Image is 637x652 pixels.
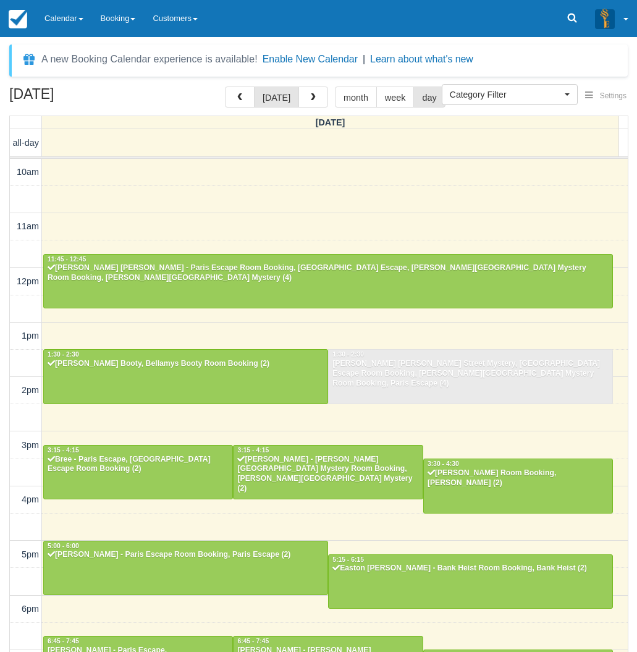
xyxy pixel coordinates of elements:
[332,564,609,574] div: Easton [PERSON_NAME] - Bank Heist Room Booking, Bank Heist (2)
[578,87,634,105] button: Settings
[237,447,269,454] span: 3:15 - 4:15
[335,87,377,108] button: month
[328,554,613,609] a: 5:15 - 6:15Easton [PERSON_NAME] - Bank Heist Room Booking, Bank Heist (2)
[43,541,328,595] a: 5:00 - 6:00[PERSON_NAME] - Paris Escape Room Booking, Paris Escape (2)
[332,351,364,358] span: 1:30 - 2:30
[13,138,39,148] span: all-day
[263,53,358,66] button: Enable New Calendar
[332,359,609,389] div: [PERSON_NAME] [PERSON_NAME] Street Mystery, [GEOGRAPHIC_DATA] Escape Room Booking, [PERSON_NAME][...
[43,349,328,404] a: 1:30 - 2:30[PERSON_NAME] Booty, Bellamys Booty Room Booking (2)
[450,88,562,101] span: Category Filter
[48,447,79,454] span: 3:15 - 4:15
[43,445,233,499] a: 3:15 - 4:15Bree - Paris Escape, [GEOGRAPHIC_DATA] Escape Room Booking (2)
[413,87,445,108] button: day
[47,263,609,283] div: [PERSON_NAME] [PERSON_NAME] - Paris Escape Room Booking, [GEOGRAPHIC_DATA] Escape, [PERSON_NAME][...
[376,87,415,108] button: week
[254,87,299,108] button: [DATE]
[442,84,578,105] button: Category Filter
[17,167,39,177] span: 10am
[22,331,39,341] span: 1pm
[17,221,39,231] span: 11am
[427,468,609,488] div: [PERSON_NAME] Room Booking, [PERSON_NAME] (2)
[9,87,166,109] h2: [DATE]
[22,440,39,450] span: 3pm
[316,117,345,127] span: [DATE]
[595,9,615,28] img: A3
[48,351,79,358] span: 1:30 - 2:30
[22,604,39,614] span: 6pm
[237,638,269,645] span: 6:45 - 7:45
[47,455,229,475] div: Bree - Paris Escape, [GEOGRAPHIC_DATA] Escape Room Booking (2)
[428,460,459,467] span: 3:30 - 4:30
[22,494,39,504] span: 4pm
[370,54,473,64] a: Learn about what's new
[600,91,626,100] span: Settings
[237,455,419,494] div: [PERSON_NAME] - [PERSON_NAME][GEOGRAPHIC_DATA] Mystery Room Booking, [PERSON_NAME][GEOGRAPHIC_DAT...
[43,254,613,308] a: 11:45 - 12:45[PERSON_NAME] [PERSON_NAME] - Paris Escape Room Booking, [GEOGRAPHIC_DATA] Escape, [...
[17,276,39,286] span: 12pm
[41,52,258,67] div: A new Booking Calendar experience is available!
[22,549,39,559] span: 5pm
[22,385,39,395] span: 2pm
[233,445,423,499] a: 3:15 - 4:15[PERSON_NAME] - [PERSON_NAME][GEOGRAPHIC_DATA] Mystery Room Booking, [PERSON_NAME][GEO...
[47,359,324,369] div: [PERSON_NAME] Booty, Bellamys Booty Room Booking (2)
[423,459,613,513] a: 3:30 - 4:30[PERSON_NAME] Room Booking, [PERSON_NAME] (2)
[332,556,364,563] span: 5:15 - 6:15
[48,256,86,263] span: 11:45 - 12:45
[47,550,324,560] div: [PERSON_NAME] - Paris Escape Room Booking, Paris Escape (2)
[48,638,79,645] span: 6:45 - 7:45
[328,349,613,404] a: 1:30 - 2:30[PERSON_NAME] [PERSON_NAME] Street Mystery, [GEOGRAPHIC_DATA] Escape Room Booking, [PE...
[9,10,27,28] img: checkfront-main-nav-mini-logo.png
[48,543,79,549] span: 5:00 - 6:00
[363,54,365,64] span: |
